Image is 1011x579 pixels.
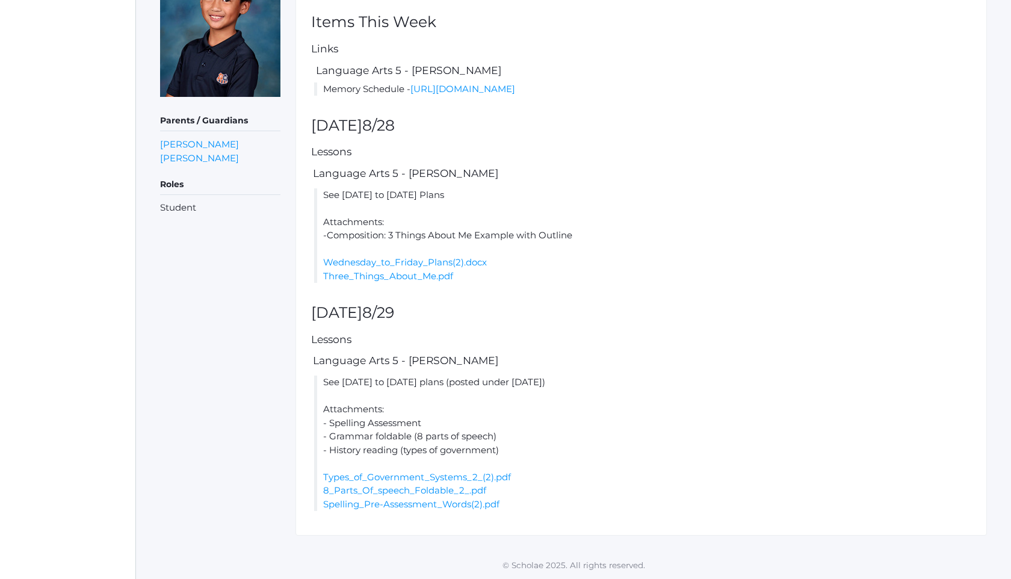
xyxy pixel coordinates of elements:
h5: Lessons [311,334,971,345]
li: Memory Schedule - [314,82,971,96]
a: Wednesday_to_Friday_Plans(2).docx [323,256,487,268]
h2: [DATE] [311,305,971,321]
span: 8/29 [362,303,394,321]
p: © Scholae 2025. All rights reserved. [136,559,1011,571]
a: Types_of_Government_Systems_2_(2).pdf [323,471,511,483]
li: See [DATE] to [DATE] Plans Attachments: -Composition: 3 Things About Me Example with Outline [314,188,971,283]
li: Student [160,201,280,215]
h2: [DATE] [311,117,971,134]
h5: Language Arts 5 - [PERSON_NAME] [311,355,971,367]
h5: Parents / Guardians [160,111,280,131]
a: 8_Parts_Of_speech_Foldable_2_.pdf [323,485,486,496]
a: [URL][DOMAIN_NAME] [410,83,515,94]
h5: Language Arts 5 - [PERSON_NAME] [314,65,971,76]
h5: Links [311,43,971,55]
li: See [DATE] to [DATE] plans (posted under [DATE]) Attachments: - Spelling Assessment - Grammar fol... [314,376,971,511]
a: Three_Things_About_Me.pdf [323,270,453,282]
a: [PERSON_NAME] [160,137,239,151]
a: Spelling_Pre-Assessment_Words(2).pdf [323,498,499,510]
h2: Items This Week [311,14,971,31]
a: [PERSON_NAME] [160,151,239,165]
h5: Roles [160,175,280,195]
span: 8/28 [362,116,395,134]
h5: Language Arts 5 - [PERSON_NAME] [311,168,971,179]
h5: Lessons [311,146,971,158]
